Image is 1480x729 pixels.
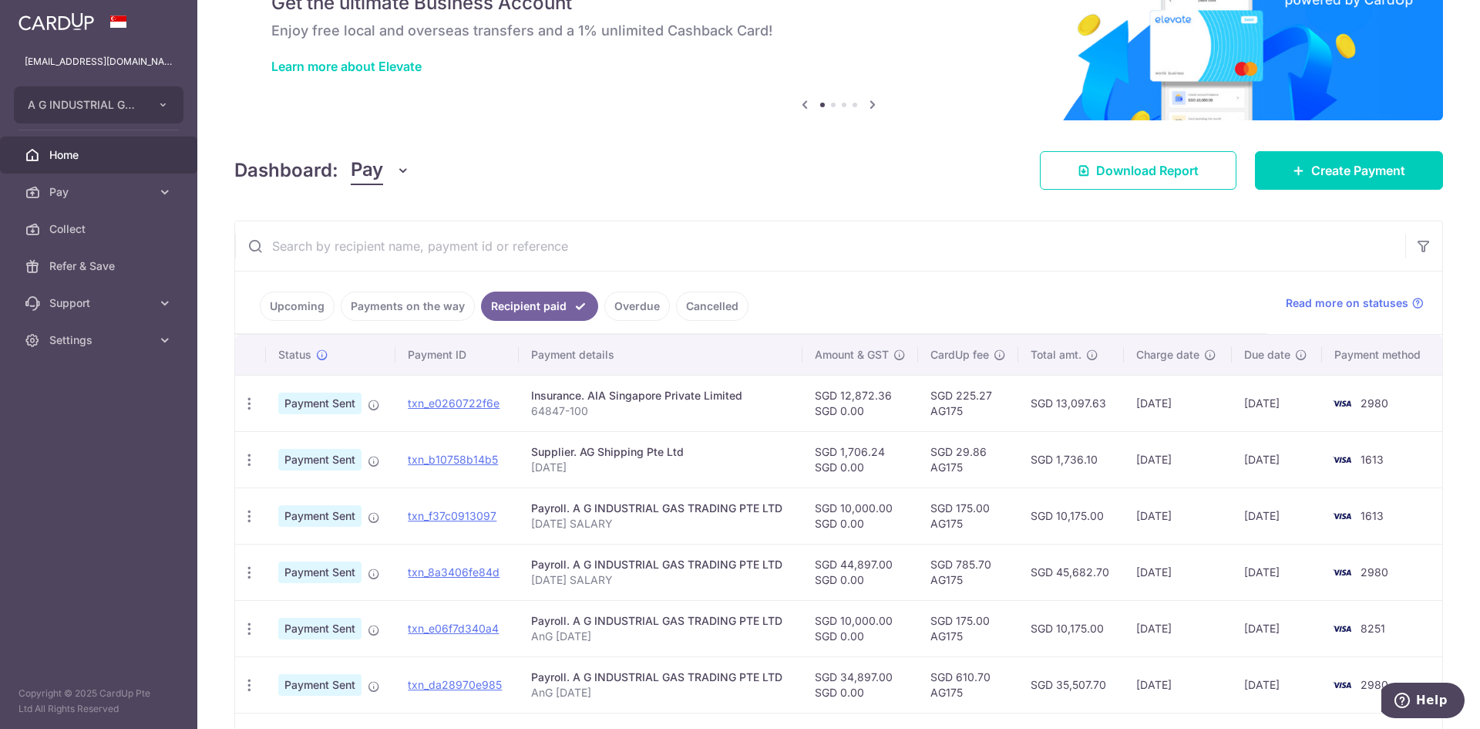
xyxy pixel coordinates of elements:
[1124,488,1232,544] td: [DATE]
[918,544,1018,600] td: SGD 785.70 AG175
[1327,394,1357,413] img: Bank Card
[408,453,498,466] a: txn_b10758b14b5
[1040,151,1236,190] a: Download Report
[802,375,918,431] td: SGD 12,872.36 SGD 0.00
[278,393,362,414] span: Payment Sent
[1327,563,1357,582] img: Bank Card
[1327,507,1357,525] img: Bank Card
[278,449,362,471] span: Payment Sent
[341,292,475,321] a: Payments on the way
[408,509,496,522] a: txn_f37c0913097
[1232,488,1322,544] td: [DATE]
[234,157,338,184] h4: Dashboard:
[930,347,989,363] span: CardUp fee
[531,501,789,516] div: Payroll. A G INDUSTRIAL GAS TRADING PTE LTD
[802,544,918,600] td: SGD 44,897.00 SGD 0.00
[918,375,1018,431] td: SGD 225.27 AG175
[1136,347,1199,363] span: Charge date
[1286,295,1424,311] a: Read more on statuses
[1018,431,1125,488] td: SGD 1,736.10
[278,505,362,527] span: Payment Sent
[1124,544,1232,600] td: [DATE]
[531,403,789,419] p: 64847-100
[1096,161,1199,180] span: Download Report
[531,388,789,403] div: Insurance. AIA Singapore Private Limited
[49,258,151,274] span: Refer & Save
[918,431,1018,488] td: SGD 29.86 AG175
[1286,295,1408,311] span: Read more on statuses
[1361,622,1385,635] span: 8251
[408,622,499,635] a: txn_e06f7d340a4
[278,674,362,696] span: Payment Sent
[918,488,1018,544] td: SGD 175.00 AG175
[49,332,151,348] span: Settings
[815,347,889,363] span: Amount & GST
[235,221,1405,271] input: Search by recipient name, payment id or reference
[278,618,362,640] span: Payment Sent
[531,670,789,685] div: Payroll. A G INDUSTRIAL GAS TRADING PTE LTD
[1124,375,1232,431] td: [DATE]
[1031,347,1081,363] span: Total amt.
[49,147,151,163] span: Home
[25,54,173,69] p: [EMAIL_ADDRESS][DOMAIN_NAME]
[271,59,422,74] a: Learn more about Elevate
[351,156,383,185] span: Pay
[1018,600,1125,656] td: SGD 10,175.00
[271,22,1406,40] h6: Enjoy free local and overseas transfers and a 1% unlimited Cashback Card!
[1361,565,1388,579] span: 2980
[1018,544,1125,600] td: SGD 45,682.70
[1018,656,1125,713] td: SGD 35,507.70
[802,600,918,656] td: SGD 10,000.00 SGD 0.00
[1361,453,1384,466] span: 1613
[1361,678,1388,691] span: 2980
[395,335,519,375] th: Payment ID
[351,156,410,185] button: Pay
[802,488,918,544] td: SGD 10,000.00 SGD 0.00
[14,86,183,123] button: A G INDUSTRIAL GAS TRADING PTE LTD
[531,516,789,532] p: [DATE] SALARY
[1311,161,1405,180] span: Create Payment
[531,572,789,588] p: [DATE] SALARY
[28,97,142,113] span: A G INDUSTRIAL GAS TRADING PTE LTD
[1361,509,1384,522] span: 1613
[918,656,1018,713] td: SGD 610.70 AG175
[1361,397,1388,410] span: 2980
[18,12,94,31] img: CardUp
[278,562,362,583] span: Payment Sent
[676,292,748,321] a: Cancelled
[1018,375,1125,431] td: SGD 13,097.63
[1327,619,1357,638] img: Bank Card
[531,444,789,460] div: Supplier. AG Shipping Pte Ltd
[1232,544,1322,600] td: [DATE]
[1232,600,1322,656] td: [DATE]
[1124,656,1232,713] td: [DATE]
[1244,347,1290,363] span: Due date
[1232,431,1322,488] td: [DATE]
[604,292,670,321] a: Overdue
[519,335,802,375] th: Payment details
[481,292,598,321] a: Recipient paid
[408,565,499,579] a: txn_8a3406fe84d
[1255,151,1443,190] a: Create Payment
[278,347,311,363] span: Status
[531,460,789,475] p: [DATE]
[531,557,789,572] div: Payroll. A G INDUSTRIAL GAS TRADING PTE LTD
[408,678,502,691] a: txn_da28970e985
[1327,451,1357,469] img: Bank Card
[1018,488,1125,544] td: SGD 10,175.00
[1124,431,1232,488] td: [DATE]
[1232,375,1322,431] td: [DATE]
[918,600,1018,656] td: SGD 175.00 AG175
[802,656,918,713] td: SGD 34,897.00 SGD 0.00
[531,613,789,629] div: Payroll. A G INDUSTRIAL GAS TRADING PTE LTD
[49,295,151,311] span: Support
[1322,335,1442,375] th: Payment method
[1124,600,1232,656] td: [DATE]
[408,397,499,410] a: txn_e0260722f6e
[531,629,789,644] p: AnG [DATE]
[260,292,335,321] a: Upcoming
[1381,683,1465,721] iframe: Opens a widget where you can find more information
[802,431,918,488] td: SGD 1,706.24 SGD 0.00
[1327,676,1357,694] img: Bank Card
